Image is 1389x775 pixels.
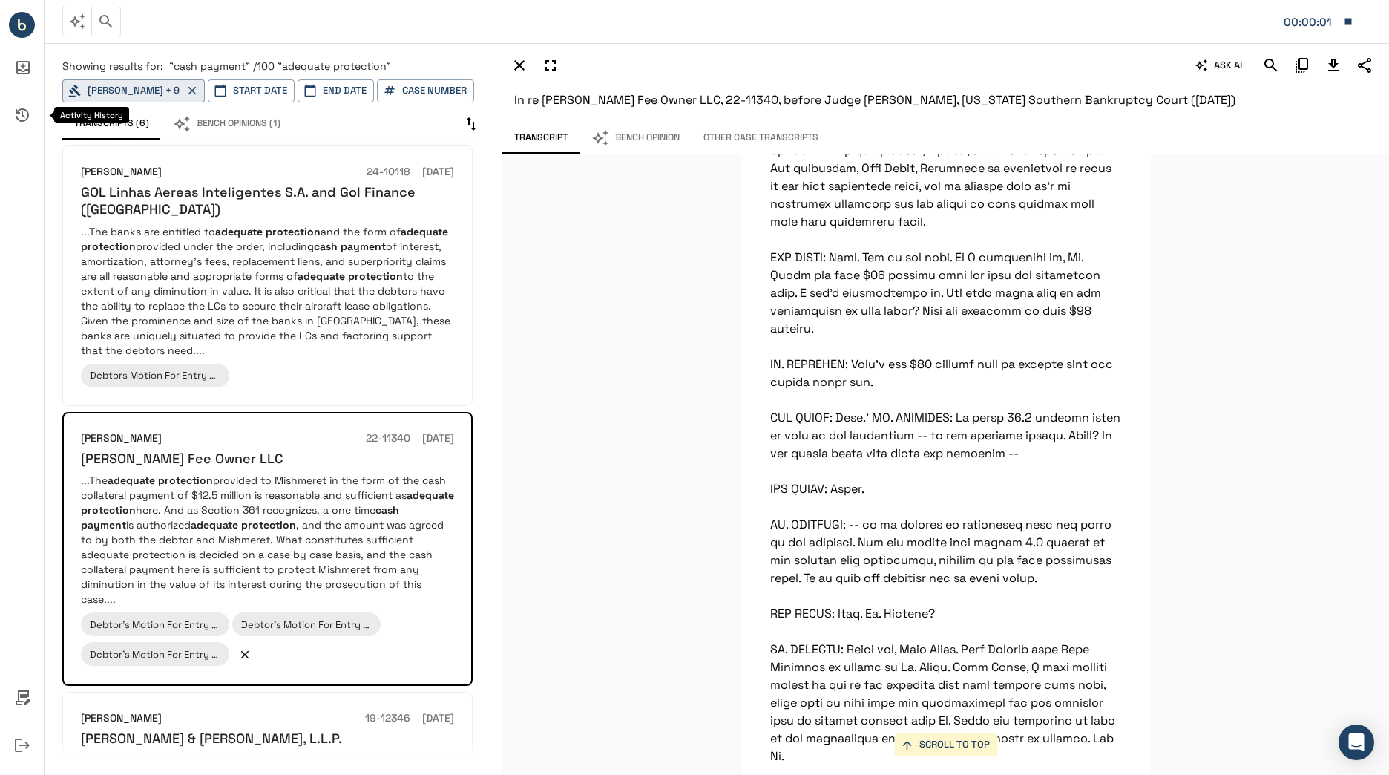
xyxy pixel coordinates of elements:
[81,183,454,218] h6: GOL Linhas Aereas Inteligentes S.A. and Gol Finance ([GEOGRAPHIC_DATA])
[81,431,162,447] h6: [PERSON_NAME]
[422,164,454,180] h6: [DATE]
[298,269,345,283] em: adequate
[108,474,155,487] em: adequate
[90,369,1355,382] span: Debtors Motion For Entry Of An Order Approving Stipulation And (i) Authorizing The Debtors To (a)...
[241,518,296,532] em: protection
[266,225,321,238] em: protection
[367,164,410,180] h6: 24-10118
[62,59,163,73] span: Showing results for:
[407,488,454,502] em: adequate
[191,518,238,532] em: adequate
[894,733,997,756] button: SCROLL TO TOP
[81,164,162,180] h6: [PERSON_NAME]
[158,474,213,487] em: protection
[514,92,1235,108] span: In re [PERSON_NAME] Fee Owner LLC, 22-11340, before Judge [PERSON_NAME], [US_STATE] Southern Bank...
[365,710,410,727] h6: 19-12346
[81,503,136,517] em: protection
[579,122,692,154] button: Bench Opinion
[502,122,579,154] button: Transcript
[81,518,126,532] em: payment
[62,79,205,102] button: [PERSON_NAME] + 9
[1258,53,1284,78] button: Search
[1339,725,1374,760] div: Open Intercom Messenger
[90,618,598,631] span: Debtor's Motion For Entry Of Final Order Authorizing Use Of Cash Collateral And Affording Adequat...
[81,224,454,358] p: ...The banks are entitled to and the form of provided under the order, including of interest, amo...
[298,79,374,102] button: End Date
[81,730,342,747] h6: [PERSON_NAME] & [PERSON_NAME], L.L.P.
[81,710,162,727] h6: [PERSON_NAME]
[90,648,417,661] span: Debtor's Motion For Entry Of Final Order Modifying The Automatic Stay
[215,225,263,238] em: adequate
[81,240,136,253] em: protection
[81,450,283,467] h6: [PERSON_NAME] Fee Owner LLC
[1276,6,1361,37] button: Matter: 107868.0001
[1352,53,1377,78] button: Share Transcript
[1290,53,1315,78] button: Copy Citation
[1284,13,1336,32] div: Matter: 107868.0001
[54,107,129,123] div: Activity History
[422,431,454,447] h6: [DATE]
[208,79,295,102] button: Start Date
[81,473,454,606] p: ...The provided to Mishmeret in the form of the cash collateral payment of $12.5 million is reaso...
[348,269,403,283] em: protection
[341,240,386,253] em: payment
[422,710,454,727] h6: [DATE]
[375,503,399,517] em: cash
[377,79,474,102] button: Case Number
[366,431,410,447] h6: 22-11340
[169,59,391,73] span: "cash payment" /100 "adequate protection"
[1321,53,1346,78] button: Download Transcript
[692,122,830,154] button: Other Case Transcripts
[401,225,448,238] em: adequate
[241,618,534,631] span: Debtor's Motion For Entry Of Final Order Granting Related Relief
[1192,53,1246,78] button: ASK AI
[161,108,292,140] button: Bench Opinions (1)
[62,108,161,140] button: Transcripts (6)
[314,240,338,253] em: cash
